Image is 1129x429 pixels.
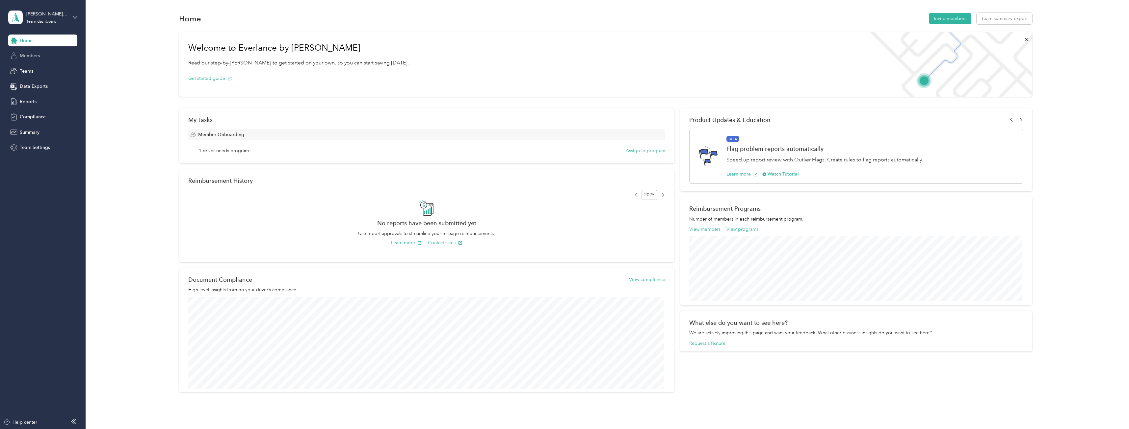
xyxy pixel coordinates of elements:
[689,226,721,233] button: View members
[689,216,1023,223] p: Number of members in each reimbursement program.
[726,171,758,178] button: Learn more
[26,11,67,17] div: [PERSON_NAME][EMAIL_ADDRESS][PERSON_NAME][DOMAIN_NAME]
[626,147,665,154] button: Assign to program
[198,131,244,138] span: Member Onboarding
[188,43,409,53] h1: Welcome to Everlance by [PERSON_NAME]
[20,98,37,105] span: Reports
[20,83,48,90] span: Data Exports
[428,239,462,246] button: Contact sales
[4,419,37,426] button: Help center
[863,32,1032,97] img: Welcome to everlance
[20,37,33,44] span: Home
[26,20,57,24] div: Team dashboard
[762,171,799,178] button: Watch Tutorial
[689,329,1023,336] div: We are actively improving this page and want your feedback. What other business insights do you w...
[188,230,665,237] p: Use report approvals to streamline your mileage reimbursements.
[726,136,739,142] span: BETA
[689,205,1023,212] h2: Reimbursement Programs
[188,59,409,67] p: Read our step-by-[PERSON_NAME] to get started on your own, so you can start saving [DATE].
[20,113,46,120] span: Compliance
[726,156,923,164] p: Speed up report review with Outlier Flags. Create rules to flag reports automatically.
[689,116,771,123] span: Product Updates & Education
[726,226,758,233] button: View programs
[199,147,249,154] span: 1 driver needs program
[629,276,665,283] button: View compliance
[188,220,665,226] h2: No reports have been submitted yet
[726,145,923,152] h1: Flag problem reports automatically
[188,75,232,82] button: Get started guide
[20,52,40,59] span: Members
[689,319,1023,326] div: What else do you want to see here?
[20,129,39,136] span: Summary
[20,144,50,151] span: Team Settings
[929,13,971,24] button: Invite members
[188,177,253,184] h2: Reimbursement History
[188,286,665,293] p: High level insights from on your driver’s compliance.
[1092,392,1129,429] iframe: Everlance-gr Chat Button Frame
[391,239,422,246] button: Learn more
[642,190,657,200] span: 2025
[188,116,665,123] div: My Tasks
[689,340,725,347] button: Request a feature
[188,276,252,283] h2: Document Compliance
[20,68,33,75] span: Teams
[977,13,1032,24] button: Team summary export
[179,15,201,22] h1: Home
